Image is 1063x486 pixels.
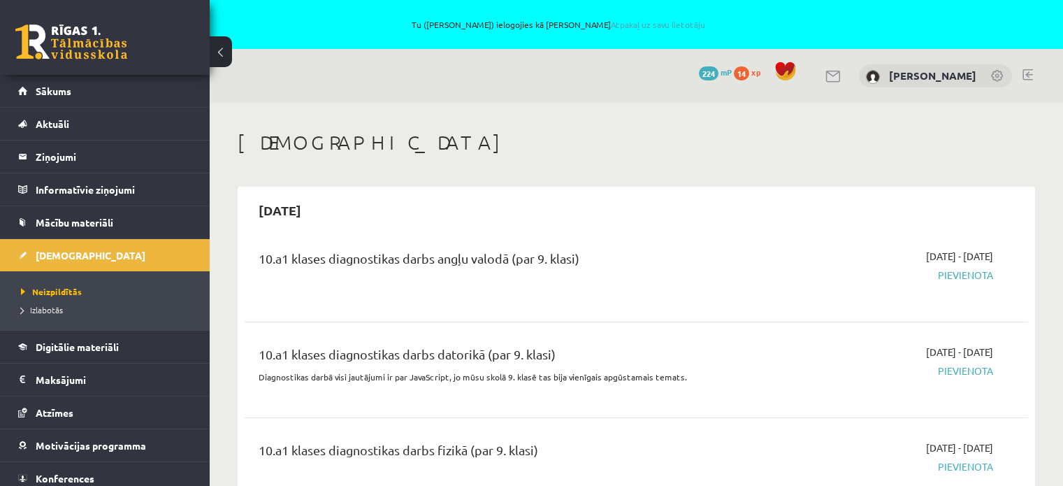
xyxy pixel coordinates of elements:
[866,70,880,84] img: Ance Āboliņa
[36,249,145,262] span: [DEMOGRAPHIC_DATA]
[36,341,119,353] span: Digitālie materiāli
[21,303,196,316] a: Izlabotās
[21,304,63,315] span: Izlabotās
[699,66,732,78] a: 224 mP
[36,439,146,452] span: Motivācijas programma
[18,75,192,107] a: Sākums
[721,66,732,78] span: mP
[18,239,192,271] a: [DEMOGRAPHIC_DATA]
[889,69,976,83] a: [PERSON_NAME]
[926,345,993,359] span: [DATE] - [DATE]
[21,285,196,298] a: Neizpildītās
[762,364,993,378] span: Pievienota
[926,441,993,455] span: [DATE] - [DATE]
[238,131,1035,155] h1: [DEMOGRAPHIC_DATA]
[259,441,742,466] div: 10.a1 klases diagnostikas darbs fizikā (par 9. klasi)
[259,371,742,383] p: Diagnostikas darbā visi jautājumi ir par JavaScript, jo mūsu skolā 9. klasē tas bija vienīgais ap...
[15,24,127,59] a: Rīgas 1. Tālmācības vidusskola
[36,85,71,97] span: Sākums
[926,249,993,264] span: [DATE] - [DATE]
[751,66,760,78] span: xp
[161,20,957,29] span: Tu ([PERSON_NAME]) ielogojies kā [PERSON_NAME]
[18,141,192,173] a: Ziņojumi
[18,429,192,462] a: Motivācijas programma
[245,194,315,227] h2: [DATE]
[762,268,993,283] span: Pievienota
[36,173,192,206] legend: Informatīvie ziņojumi
[36,364,192,396] legend: Maksājumi
[36,117,69,130] span: Aktuāli
[734,66,749,80] span: 14
[699,66,718,80] span: 224
[18,206,192,238] a: Mācību materiāli
[18,173,192,206] a: Informatīvie ziņojumi
[18,396,192,429] a: Atzīmes
[18,364,192,396] a: Maksājumi
[18,108,192,140] a: Aktuāli
[18,331,192,363] a: Digitālie materiāli
[36,216,113,229] span: Mācību materiāli
[36,472,94,485] span: Konferences
[36,141,192,173] legend: Ziņojumi
[611,19,705,30] a: Atpakaļ uz savu lietotāju
[259,345,742,371] div: 10.a1 klases diagnostikas darbs datorikā (par 9. klasi)
[36,406,73,419] span: Atzīmes
[762,459,993,474] span: Pievienota
[259,249,742,275] div: 10.a1 klases diagnostikas darbs angļu valodā (par 9. klasi)
[21,286,82,297] span: Neizpildītās
[734,66,767,78] a: 14 xp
